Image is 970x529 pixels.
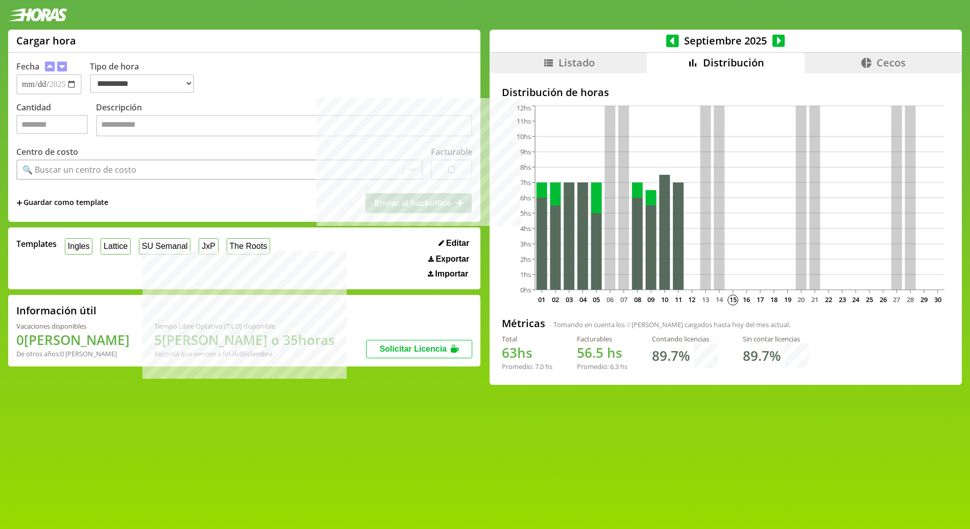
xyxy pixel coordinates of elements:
[626,320,630,329] span: 9
[502,343,517,362] span: 63
[520,209,531,218] tspan: 5hs
[743,347,781,365] h1: 89.7 %
[743,334,809,343] div: Sin contar licencias
[520,178,531,187] tspan: 7hs
[552,295,559,304] text: 02
[538,295,545,304] text: 01
[520,163,531,172] tspan: 8hs
[729,295,736,304] text: 15
[652,334,718,343] div: Contando licencias
[139,238,190,254] button: SU Semanal
[688,295,695,304] text: 12
[502,334,552,343] div: Total
[593,295,600,304] text: 05
[566,295,573,304] text: 03
[502,343,552,362] h1: hs
[366,340,472,358] button: Solicitar Licencia
[154,349,335,358] div: Recordá que vencen a fin de
[199,238,218,254] button: JxP
[90,74,194,93] select: Tipo de hora
[893,295,900,304] text: 27
[559,56,595,70] span: Listado
[90,61,202,95] label: Tipo de hora
[920,295,928,304] text: 29
[607,295,614,304] text: 06
[879,295,886,304] text: 26
[16,349,130,358] div: De otros años: 0 [PERSON_NAME]
[577,343,603,362] span: 56.5
[154,321,335,331] div: Tiempo Libre Optativo (TiLO) disponible
[240,349,273,358] b: Diciembre
[520,193,531,202] tspan: 6hs
[101,238,131,254] button: Lattice
[877,56,906,70] span: Cecos
[610,362,619,371] span: 6.3
[797,295,805,304] text: 20
[16,238,57,249] span: Templates
[520,285,531,294] tspan: 0hs
[435,255,469,264] span: Exportar
[907,295,914,304] text: 28
[674,295,682,304] text: 11
[520,224,531,233] tspan: 4hs
[227,238,270,254] button: The Roots
[825,295,832,304] text: 22
[577,334,627,343] div: Facturables
[16,61,39,72] label: Fecha
[379,344,447,353] span: Solicitar Licencia
[784,295,791,304] text: 19
[517,117,531,126] tspan: 11hs
[16,197,22,209] span: +
[520,147,531,156] tspan: 9hs
[757,295,764,304] text: 17
[577,362,627,371] div: Promedio: hs
[652,347,690,365] h1: 89.7 %
[16,146,78,157] label: Centro de costo
[16,115,88,134] input: Cantidad
[502,362,552,371] div: Promedio: hs
[634,295,641,304] text: 08
[517,132,531,141] tspan: 10hs
[866,295,873,304] text: 25
[425,254,472,264] button: Exportar
[743,295,750,304] text: 16
[435,238,472,248] button: Editar
[679,34,772,48] span: Septiembre 2025
[934,295,941,304] text: 30
[446,239,469,248] span: Editar
[16,331,130,349] h1: 0 [PERSON_NAME]
[22,164,136,175] div: 🔍 Buscar un centro de costo
[16,34,76,48] h1: Cargar hora
[16,197,108,209] span: +Guardar como template
[716,295,723,304] text: 14
[535,362,544,371] span: 7.0
[770,295,778,304] text: 18
[703,56,764,70] span: Distribución
[154,331,335,349] h1: 5 [PERSON_NAME] o 35 horas
[620,295,627,304] text: 07
[431,146,472,157] label: Facturable
[661,295,668,304] text: 10
[16,321,130,331] div: Vacaciones disponibles
[553,320,790,329] span: Tomando en cuenta los [PERSON_NAME] cargados hasta hoy del mes actual.
[520,270,531,279] tspan: 1hs
[852,295,860,304] text: 24
[520,255,531,264] tspan: 2hs
[16,102,96,139] label: Cantidad
[8,8,67,21] img: logotipo
[65,238,92,254] button: Ingles
[96,115,472,136] textarea: Descripción
[520,239,531,248] tspan: 3hs
[811,295,818,304] text: 21
[435,269,468,279] span: Importar
[647,295,654,304] text: 09
[96,102,472,139] label: Descripción
[579,295,587,304] text: 04
[702,295,709,304] text: 13
[577,343,627,362] h1: hs
[838,295,845,304] text: 23
[502,316,545,330] h2: Métricas
[502,85,950,99] h2: Distribución de horas
[517,103,531,112] tspan: 12hs
[16,304,96,317] h2: Información útil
